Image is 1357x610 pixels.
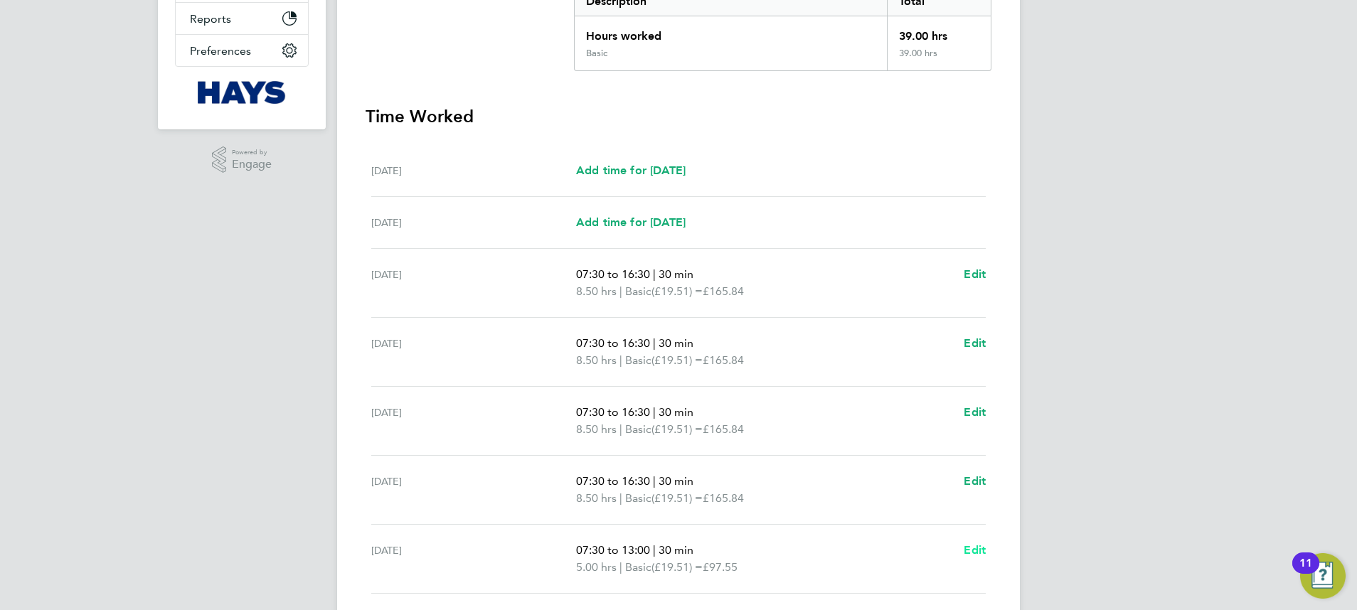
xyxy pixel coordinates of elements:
[190,44,251,58] span: Preferences
[964,336,986,350] span: Edit
[576,560,617,574] span: 5.00 hrs
[1300,553,1346,599] button: Open Resource Center, 11 new notifications
[175,81,309,104] a: Go to home page
[625,421,651,438] span: Basic
[625,490,651,507] span: Basic
[576,336,650,350] span: 07:30 to 16:30
[625,559,651,576] span: Basic
[964,473,986,490] a: Edit
[703,284,744,298] span: £165.84
[964,335,986,352] a: Edit
[703,422,744,436] span: £165.84
[586,48,607,59] div: Basic
[964,404,986,421] a: Edit
[576,405,650,419] span: 07:30 to 16:30
[653,405,656,419] span: |
[651,491,703,505] span: (£19.51) =
[659,405,693,419] span: 30 min
[576,422,617,436] span: 8.50 hrs
[887,16,991,48] div: 39.00 hrs
[371,214,576,231] div: [DATE]
[887,48,991,70] div: 39.00 hrs
[371,473,576,507] div: [DATE]
[653,474,656,488] span: |
[576,491,617,505] span: 8.50 hrs
[176,3,308,34] button: Reports
[964,474,986,488] span: Edit
[576,162,686,179] a: Add time for [DATE]
[212,146,272,173] a: Powered byEngage
[576,267,650,281] span: 07:30 to 16:30
[964,267,986,281] span: Edit
[371,542,576,576] div: [DATE]
[659,267,693,281] span: 30 min
[576,353,617,367] span: 8.50 hrs
[576,215,686,229] span: Add time for [DATE]
[176,35,308,66] button: Preferences
[619,560,622,574] span: |
[703,560,738,574] span: £97.55
[703,491,744,505] span: £165.84
[575,16,887,48] div: Hours worked
[703,353,744,367] span: £165.84
[619,422,622,436] span: |
[576,543,650,557] span: 07:30 to 13:00
[653,336,656,350] span: |
[964,543,986,557] span: Edit
[964,542,986,559] a: Edit
[625,283,651,300] span: Basic
[190,12,231,26] span: Reports
[371,266,576,300] div: [DATE]
[653,267,656,281] span: |
[619,491,622,505] span: |
[653,543,656,557] span: |
[651,422,703,436] span: (£19.51) =
[651,353,703,367] span: (£19.51) =
[1299,563,1312,582] div: 11
[366,105,991,128] h3: Time Worked
[619,353,622,367] span: |
[371,162,576,179] div: [DATE]
[232,159,272,171] span: Engage
[964,405,986,419] span: Edit
[576,214,686,231] a: Add time for [DATE]
[198,81,287,104] img: hays-logo-retina.png
[659,474,693,488] span: 30 min
[232,146,272,159] span: Powered by
[651,284,703,298] span: (£19.51) =
[659,543,693,557] span: 30 min
[576,474,650,488] span: 07:30 to 16:30
[371,404,576,438] div: [DATE]
[964,266,986,283] a: Edit
[625,352,651,369] span: Basic
[619,284,622,298] span: |
[651,560,703,574] span: (£19.51) =
[576,164,686,177] span: Add time for [DATE]
[576,284,617,298] span: 8.50 hrs
[371,335,576,369] div: [DATE]
[659,336,693,350] span: 30 min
